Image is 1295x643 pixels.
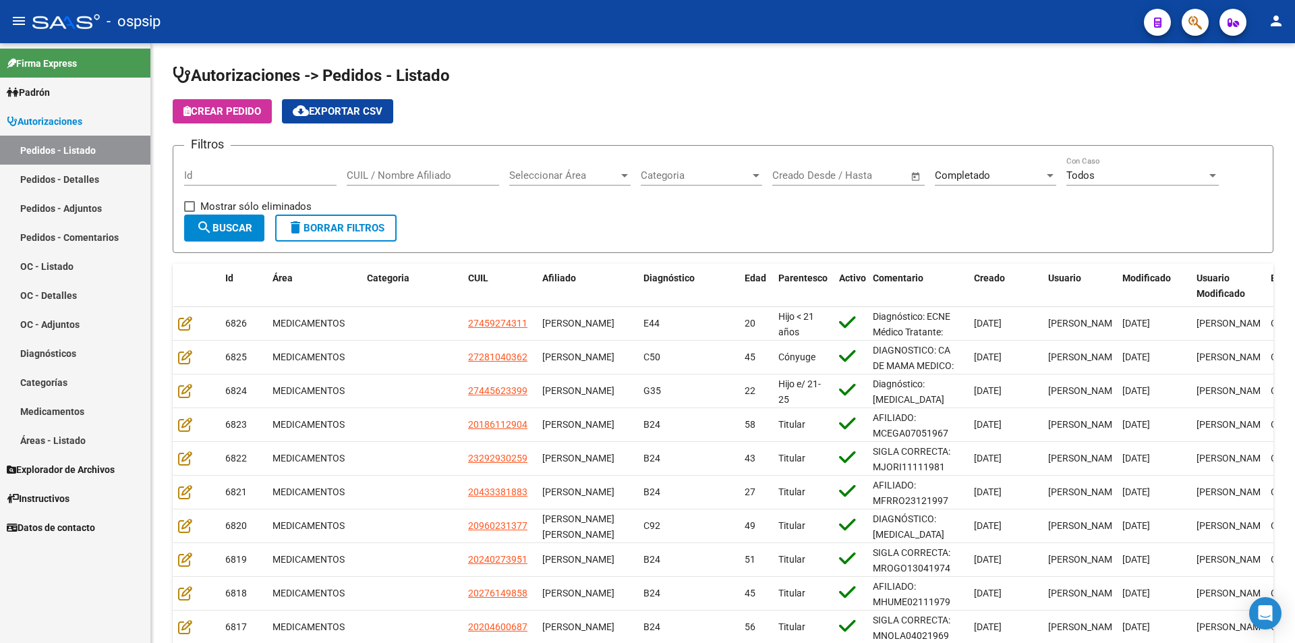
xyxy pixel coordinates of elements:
datatable-header-cell: Diagnóstico [638,264,739,308]
span: Usuario [1048,273,1081,283]
span: [PERSON_NAME] [1048,486,1120,497]
datatable-header-cell: Comentario [867,264,969,308]
span: [DATE] [1122,419,1150,430]
datatable-header-cell: Edad [739,264,773,308]
span: Creado [974,273,1005,283]
span: MEDICAMENTOS [272,486,345,497]
mat-icon: search [196,219,212,235]
datatable-header-cell: Área [267,264,362,308]
span: C50 [643,352,660,362]
span: Titular [778,588,805,598]
span: 27445623399 [468,385,527,396]
datatable-header-cell: Usuario Modificado [1191,264,1265,308]
span: Crear Pedido [183,105,261,117]
span: 27281040362 [468,352,527,362]
span: [PERSON_NAME] [542,419,614,430]
span: 6826 [225,318,247,329]
span: 6822 [225,453,247,464]
span: Seleccionar Área [509,169,618,181]
span: [PERSON_NAME] [542,554,614,565]
span: Parentesco [778,273,828,283]
span: Mostrar sólo eliminados [200,198,312,215]
span: Categoria [367,273,409,283]
span: MEDICAMENTOS [272,453,345,464]
span: 6819 [225,554,247,565]
span: [PERSON_NAME] [1197,352,1269,362]
span: C92 [643,520,660,531]
datatable-header-cell: Activo [834,264,867,308]
span: Comentario [873,273,923,283]
span: Datos de contacto [7,520,95,535]
span: B24 [643,621,660,632]
span: SIGLA CORRECTA: MJORI11111981 Médico Tratante:[PERSON_NAME] Tel: [PHONE_NUMBER] Correo electrónic... [873,446,960,580]
button: Open calendar [909,169,924,184]
datatable-header-cell: CUIL [463,264,537,308]
span: B24 [643,419,660,430]
span: Titular [778,621,805,632]
span: MEDICAMENTOS [272,419,345,430]
span: B24 [643,588,660,598]
span: [PERSON_NAME] [1197,520,1269,531]
span: Usuario Modificado [1197,273,1245,299]
span: [PERSON_NAME] [542,318,614,329]
span: Diagnóstico [643,273,695,283]
span: Hijo e/ 21-25 estudiando [778,379,826,420]
span: 22 [745,385,755,396]
span: [PERSON_NAME] [1197,554,1269,565]
span: MEDICAMENTOS [272,621,345,632]
span: Explorador de Archivos [7,462,115,477]
span: [DATE] [1122,385,1150,396]
span: [PERSON_NAME] [1048,621,1120,632]
span: Modificado [1122,273,1171,283]
span: 6825 [225,352,247,362]
span: [PERSON_NAME] [1197,621,1269,632]
span: MEDICAMENTOS [272,318,345,329]
span: [DATE] [974,520,1002,531]
span: [DATE] [1122,520,1150,531]
button: Exportar CSV [282,99,393,123]
span: [DATE] [1122,453,1150,464]
span: MEDICAMENTOS [272,385,345,396]
span: [DATE] [974,385,1002,396]
span: Id [225,273,233,283]
span: 58 [745,419,755,430]
span: MEDICAMENTOS [272,352,345,362]
span: [PERSON_NAME] [1197,486,1269,497]
datatable-header-cell: Usuario [1043,264,1117,308]
span: [DATE] [974,486,1002,497]
span: Autorizaciones [7,114,82,129]
span: 49 [745,520,755,531]
span: 20 [745,318,755,329]
mat-icon: cloud_download [293,103,309,119]
span: [PERSON_NAME] [1048,385,1120,396]
span: 56 [745,621,755,632]
span: [PERSON_NAME] [1197,318,1269,329]
mat-icon: menu [11,13,27,29]
span: [DATE] [1122,352,1150,362]
span: [PERSON_NAME] [542,453,614,464]
span: Activo [839,273,866,283]
span: Hijo < 21 años [778,311,814,337]
span: [PERSON_NAME] [1048,419,1120,430]
span: Borrar Filtros [287,222,384,234]
span: G35 [643,385,661,396]
button: Crear Pedido [173,99,272,123]
span: Afiliado [542,273,576,283]
datatable-header-cell: Id [220,264,267,308]
span: [PERSON_NAME] [1048,520,1120,531]
span: 20240273951 [468,554,527,565]
span: [DATE] [974,318,1002,329]
span: 20204600687 [468,621,527,632]
span: [PERSON_NAME] [1197,453,1269,464]
span: Categoria [641,169,750,181]
span: [PERSON_NAME] [542,621,614,632]
span: 45 [745,588,755,598]
span: [PERSON_NAME] [1197,385,1269,396]
span: Cónyuge [778,352,815,362]
span: [PERSON_NAME] [1048,318,1120,329]
datatable-header-cell: Afiliado [537,264,638,308]
span: Instructivos [7,491,69,506]
span: 6821 [225,486,247,497]
span: Todos [1066,169,1095,181]
span: 23292930259 [468,453,527,464]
